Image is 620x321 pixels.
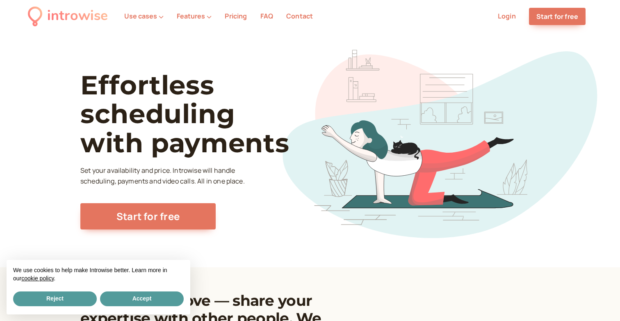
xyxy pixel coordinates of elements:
[260,11,273,21] a: FAQ
[80,71,319,157] h1: Effortless scheduling with payments
[21,275,54,282] a: cookie policy
[177,12,212,20] button: Features
[80,165,247,187] p: Set your availability and price. Introwise will handle scheduling, payments and video calls. All ...
[579,282,620,321] iframe: Chat Widget
[28,5,108,28] a: introwise
[80,203,216,229] a: Start for free
[124,12,164,20] button: Use cases
[498,11,516,21] a: Login
[100,291,184,306] button: Accept
[47,5,108,28] div: introwise
[13,291,97,306] button: Reject
[529,8,586,25] a: Start for free
[225,11,247,21] a: Pricing
[7,260,190,290] div: We use cookies to help make Introwise better. Learn more in our .
[286,11,313,21] a: Contact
